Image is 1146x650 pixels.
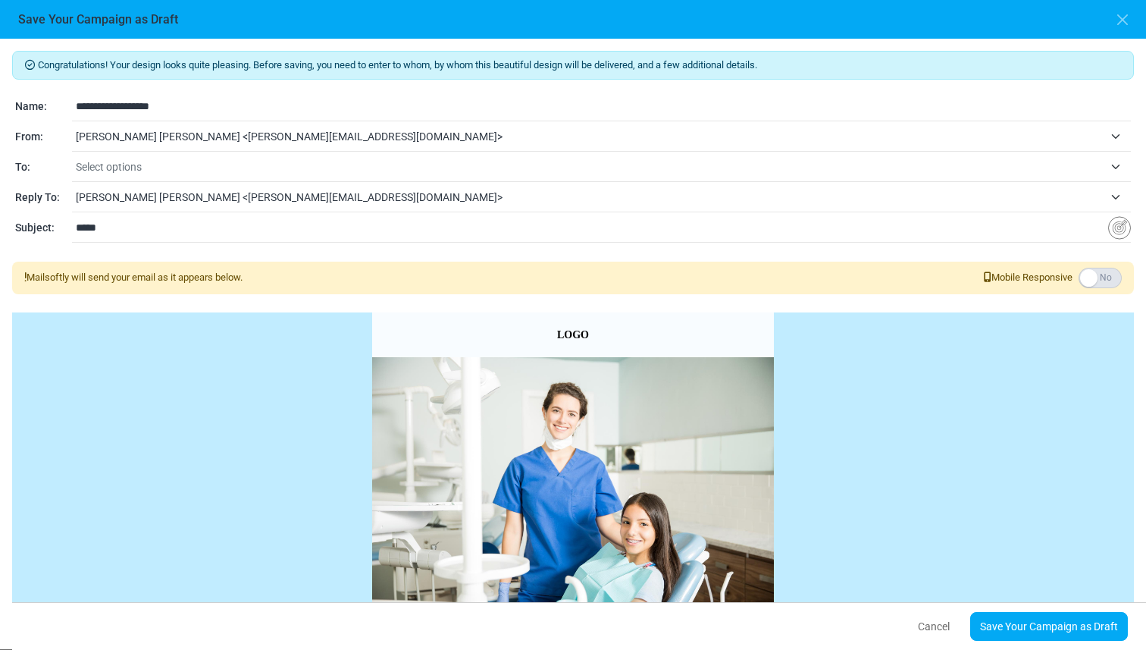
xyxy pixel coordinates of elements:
[12,51,1134,80] div: Congratulations! Your design looks quite pleasing. Before saving, you need to enter to whom, by w...
[15,129,72,145] div: From:
[1108,216,1131,240] img: Insert Variable
[76,127,1104,146] span: Esma Calis Turan <esma@mailsoftly.net>
[15,159,72,175] div: To:
[76,184,1131,211] span: Esma Calis Turan <esma@mailsoftly.net>
[76,188,1104,206] span: Esma Calis Turan <esma@mailsoftly.net>
[970,612,1128,641] a: Save Your Campaign as Draft
[15,220,72,236] div: Subject:
[24,270,243,285] div: Mailsoftly will send your email as it appears below.
[15,99,72,115] div: Name:
[557,329,589,341] strong: LOGO
[984,270,1072,285] span: Mobile Responsive
[76,153,1131,181] span: Select options
[76,123,1131,150] span: Esma Calis Turan <esma@mailsoftly.net>
[76,161,142,173] span: Select options
[905,611,963,642] button: Cancel
[18,12,178,27] h6: Save Your Campaign as Draft
[76,158,1104,176] span: Select options
[15,190,72,206] div: Reply To:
